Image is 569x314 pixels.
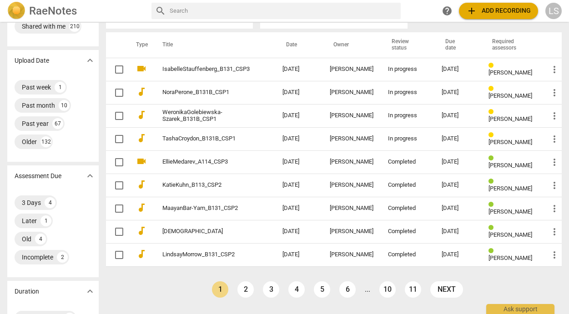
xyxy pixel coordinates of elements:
[439,3,455,19] a: Help
[85,170,96,181] span: expand_more
[330,205,373,212] div: [PERSON_NAME]
[170,4,397,18] input: Search
[330,135,373,142] div: [PERSON_NAME]
[434,32,481,58] th: Due date
[83,284,97,298] button: Show more
[459,3,538,19] button: Upload
[15,171,61,181] p: Assessment Due
[275,220,322,243] td: [DATE]
[488,132,497,139] span: Review status: in progress
[442,5,453,16] span: help
[330,182,373,189] div: [PERSON_NAME]
[275,150,322,174] td: [DATE]
[442,89,474,96] div: [DATE]
[339,281,356,298] a: Page 6
[162,228,250,235] a: [DEMOGRAPHIC_DATA]
[442,112,474,119] div: [DATE]
[275,104,322,127] td: [DATE]
[322,32,381,58] th: Owner
[549,110,560,121] span: more_vert
[162,205,250,212] a: MaayanBar-Yam_B131_CSP2
[55,82,65,93] div: 1
[162,159,250,165] a: EllieMedarev_A114_CSP3
[275,243,322,266] td: [DATE]
[275,32,322,58] th: Date
[488,85,497,92] span: Review status: in progress
[488,155,497,162] span: Review status: completed
[162,109,250,123] a: WeronikaGolebiewska-Szarek_B131B_CSP1
[85,55,96,66] span: expand_more
[405,281,421,298] a: Page 11
[29,5,77,17] h2: RaeNotes
[155,5,166,16] span: search
[83,169,97,183] button: Show more
[549,134,560,145] span: more_vert
[275,174,322,197] td: [DATE]
[57,252,68,263] div: 2
[69,21,80,32] div: 210
[22,253,53,262] div: Incomplete
[488,109,497,115] span: Review status: in progress
[549,203,560,214] span: more_vert
[388,112,427,119] div: In progress
[59,100,70,111] div: 10
[22,119,49,128] div: Past year
[486,304,554,314] div: Ask support
[136,110,147,120] span: audiotrack
[549,64,560,75] span: more_vert
[488,254,532,261] span: [PERSON_NAME]
[83,54,97,67] button: Show more
[275,58,322,81] td: [DATE]
[381,32,434,58] th: Review status
[330,89,373,96] div: [PERSON_NAME]
[481,32,542,58] th: Required assessors
[40,215,51,226] div: 1
[162,135,250,142] a: TashaCroydon_B131B_CSP1
[442,251,474,258] div: [DATE]
[466,5,531,16] span: Add recording
[442,205,474,212] div: [DATE]
[7,2,144,20] a: LogoRaeNotes
[22,234,31,244] div: Old
[35,234,46,244] div: 4
[40,136,51,147] div: 132
[136,86,147,97] span: audiotrack
[330,251,373,258] div: [PERSON_NAME]
[488,178,497,185] span: Review status: completed
[388,159,427,165] div: Completed
[85,286,96,297] span: expand_more
[22,101,55,110] div: Past month
[388,205,427,212] div: Completed
[52,118,63,129] div: 67
[549,226,560,237] span: more_vert
[136,133,147,144] span: audiotrack
[442,66,474,73] div: [DATE]
[237,281,254,298] a: Page 2
[136,63,147,74] span: videocam
[162,89,250,96] a: NoraPerone_B131B_CSP1
[488,115,532,122] span: [PERSON_NAME]
[388,135,427,142] div: In progress
[488,62,497,69] span: Review status: in progress
[488,69,532,76] span: [PERSON_NAME]
[488,224,497,231] span: Review status: completed
[263,281,279,298] a: Page 3
[136,225,147,236] span: audiotrack
[314,281,330,298] a: Page 5
[549,180,560,191] span: more_vert
[22,83,51,92] div: Past week
[442,182,474,189] div: [DATE]
[7,2,25,20] img: Logo
[162,251,250,258] a: LindsayMorrow_B131_CSP2
[545,3,562,19] div: LS
[22,137,37,146] div: Older
[330,159,373,165] div: [PERSON_NAME]
[162,182,250,189] a: KatieKuhn_B113_CSP2
[136,249,147,259] span: audiotrack
[488,208,532,215] span: [PERSON_NAME]
[442,159,474,165] div: [DATE]
[388,251,427,258] div: Completed
[549,249,560,260] span: more_vert
[549,157,560,168] span: more_vert
[488,248,497,254] span: Review status: completed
